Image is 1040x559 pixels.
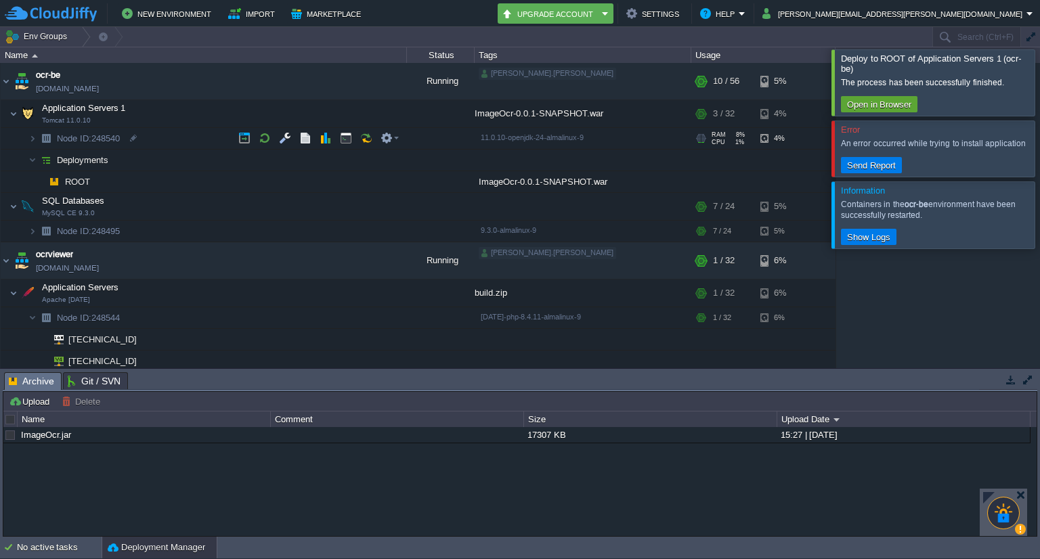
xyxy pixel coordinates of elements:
[21,430,71,440] a: ImageOcr.jar
[481,313,581,321] span: [DATE]-php-8.4.11-almalinux-9
[41,282,121,293] span: Application Servers
[12,63,31,99] img: AMDAwAAAACH5BAEAAAAALAAAAAABAAEAAAICRAEAOw==
[28,221,37,242] img: AMDAwAAAACH5BAEAAAAALAAAAAABAAEAAAICRAEAOw==
[905,200,928,209] b: ocr-be
[760,221,804,242] div: 5%
[479,68,616,80] div: [PERSON_NAME].[PERSON_NAME]
[37,171,45,192] img: AMDAwAAAACH5BAEAAAAALAAAAAABAAEAAAICRAEAOw==
[713,307,731,328] div: 1 / 32
[841,77,1031,88] div: The process has been successfully finished.
[37,221,56,242] img: AMDAwAAAACH5BAEAAAAALAAAAAABAAEAAAICRAEAOw==
[843,159,900,171] button: Send Report
[56,154,110,166] a: Deployments
[762,5,1026,22] button: [PERSON_NAME][EMAIL_ADDRESS][PERSON_NAME][DOMAIN_NAME]
[475,100,691,127] div: ImageOcr-0.0.1-SNAPSHOT.war
[68,373,121,389] span: Git / SVN
[28,128,37,149] img: AMDAwAAAACH5BAEAAAAALAAAAAABAAEAAAICRAEAOw==
[713,100,735,127] div: 3 / 32
[36,68,60,82] a: ocr-be
[9,373,54,390] span: Archive
[777,427,1029,443] div: 15:27 | [DATE]
[37,150,56,171] img: AMDAwAAAACH5BAEAAAAALAAAAAABAAEAAAICRAEAOw==
[760,128,804,149] div: 4%
[843,231,894,243] button: Show Logs
[475,171,691,192] div: ImageOcr-0.0.1-SNAPSHOT.war
[9,279,18,307] img: AMDAwAAAACH5BAEAAAAALAAAAAABAAEAAAICRAEAOw==
[122,5,215,22] button: New Environment
[41,102,127,114] span: Application Servers 1
[841,185,885,196] span: Information
[841,125,860,135] span: Error
[1,47,406,63] div: Name
[67,334,139,344] a: [TECHNICAL_ID]
[778,411,1030,427] div: Upload Date
[18,411,270,427] div: Name
[843,98,915,110] button: Open in Browser
[700,5,739,22] button: Help
[57,313,91,323] span: Node ID:
[56,225,122,237] span: 248495
[18,279,37,307] img: AMDAwAAAACH5BAEAAAAALAAAAAABAAEAAAICRAEAOw==
[56,133,122,144] span: 248540
[56,225,122,237] a: Node ID:248495
[41,196,106,206] a: SQL DatabasesMySQL CE 9.3.0
[67,356,139,366] a: [TECHNICAL_ID]
[37,128,56,149] img: AMDAwAAAACH5BAEAAAAALAAAAAABAAEAAAICRAEAOw==
[713,221,731,242] div: 7 / 24
[42,209,95,217] span: MySQL CE 9.3.0
[407,63,475,99] div: Running
[760,307,804,328] div: 6%
[67,351,139,372] span: [TECHNICAL_ID]
[479,247,616,259] div: [PERSON_NAME].[PERSON_NAME]
[37,351,45,372] img: AMDAwAAAACH5BAEAAAAALAAAAAABAAEAAAICRAEAOw==
[41,195,106,206] span: SQL Databases
[41,282,121,292] a: Application ServersApache [DATE]
[525,411,777,427] div: Size
[37,329,45,350] img: AMDAwAAAACH5BAEAAAAALAAAAAABAAEAAAICRAEAOw==
[57,226,91,236] span: Node ID:
[713,193,735,220] div: 7 / 24
[272,411,523,427] div: Comment
[408,47,474,63] div: Status
[9,100,18,127] img: AMDAwAAAACH5BAEAAAAALAAAAAABAAEAAAICRAEAOw==
[626,5,683,22] button: Settings
[841,199,1031,221] div: Containers in the environment have been successfully restarted.
[36,248,73,261] a: ocrviewer
[475,47,691,63] div: Tags
[108,541,205,554] button: Deployment Manager
[45,351,64,372] img: AMDAwAAAACH5BAEAAAAALAAAAAABAAEAAAICRAEAOw==
[56,312,122,323] span: 248544
[64,176,92,187] a: ROOT
[45,171,64,192] img: AMDAwAAAACH5BAEAAAAALAAAAAABAAEAAAICRAEAOw==
[28,150,37,171] img: AMDAwAAAACH5BAEAAAAALAAAAAABAAEAAAICRAEAOw==
[9,395,53,407] button: Upload
[475,279,691,307] div: build.zip
[67,329,139,350] span: [TECHNICAL_ID]
[32,54,38,58] img: AMDAwAAAACH5BAEAAAAALAAAAAABAAEAAAICRAEAOw==
[18,100,37,127] img: AMDAwAAAACH5BAEAAAAALAAAAAABAAEAAAICRAEAOw==
[41,103,127,113] a: Application Servers 1Tomcat 11.0.10
[42,116,91,125] span: Tomcat 11.0.10
[17,537,102,558] div: No active tasks
[56,312,122,323] a: Node ID:248544
[9,193,18,220] img: AMDAwAAAACH5BAEAAAAALAAAAAABAAEAAAICRAEAOw==
[524,427,776,443] div: 17307 KB
[5,27,72,46] button: Env Groups
[1,242,12,279] img: AMDAwAAAACH5BAEAAAAALAAAAAABAAEAAAICRAEAOw==
[407,242,475,279] div: Running
[713,242,735,279] div: 1 / 32
[18,193,37,220] img: AMDAwAAAACH5BAEAAAAALAAAAAABAAEAAAICRAEAOw==
[28,307,37,328] img: AMDAwAAAACH5BAEAAAAALAAAAAABAAEAAAICRAEAOw==
[760,242,804,279] div: 6%
[57,133,91,143] span: Node ID:
[62,395,104,407] button: Delete
[291,5,365,22] button: Marketplace
[228,5,279,22] button: Import
[56,133,122,144] a: Node ID:248540
[841,138,1031,149] div: An error occurred while trying to install application
[36,82,99,95] span: [DOMAIN_NAME]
